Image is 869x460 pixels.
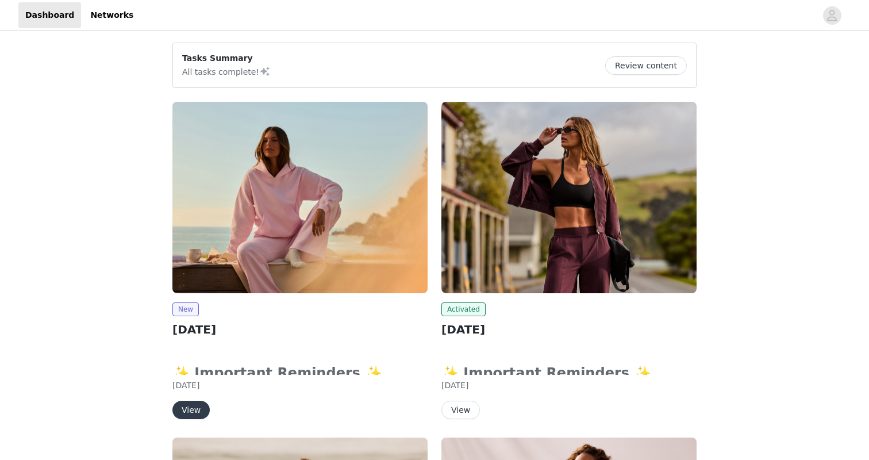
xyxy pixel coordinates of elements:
[172,406,210,415] a: View
[182,52,271,64] p: Tasks Summary
[441,401,480,419] button: View
[441,321,697,338] h2: [DATE]
[441,381,468,390] span: [DATE]
[441,302,486,316] span: Activated
[172,321,428,338] h2: [DATE]
[172,381,199,390] span: [DATE]
[441,102,697,293] img: Fabletics
[441,365,659,381] strong: ✨ Important Reminders ✨
[605,56,687,75] button: Review content
[826,6,837,25] div: avatar
[18,2,81,28] a: Dashboard
[172,401,210,419] button: View
[172,302,199,316] span: New
[441,406,480,415] a: View
[182,64,271,78] p: All tasks complete!
[83,2,140,28] a: Networks
[172,365,390,381] strong: ✨ Important Reminders ✨
[172,102,428,293] img: Fabletics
